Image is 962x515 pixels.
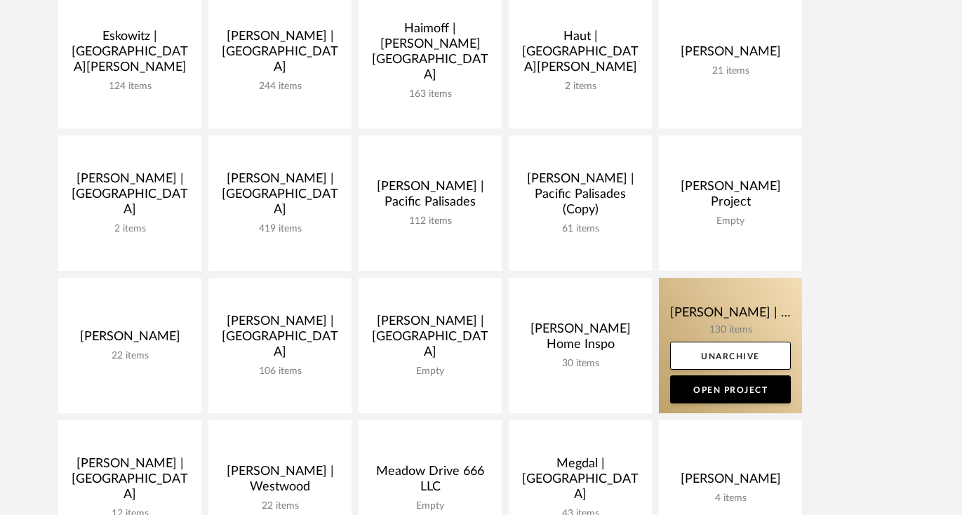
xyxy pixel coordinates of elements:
[69,81,190,93] div: 124 items
[520,29,641,81] div: Haut | [GEOGRAPHIC_DATA][PERSON_NAME]
[220,500,340,512] div: 22 items
[670,342,791,370] a: Unarchive
[220,81,340,93] div: 244 items
[670,44,791,65] div: [PERSON_NAME]
[520,81,641,93] div: 2 items
[220,171,340,223] div: [PERSON_NAME] | [GEOGRAPHIC_DATA]
[370,88,490,100] div: 163 items
[520,456,641,508] div: Megdal | [GEOGRAPHIC_DATA]
[370,314,490,366] div: [PERSON_NAME] | [GEOGRAPHIC_DATA]
[520,223,641,235] div: 61 items
[220,29,340,81] div: [PERSON_NAME] | [GEOGRAPHIC_DATA]
[520,321,641,358] div: [PERSON_NAME] Home Inspo
[670,493,791,504] div: 4 items
[220,464,340,500] div: [PERSON_NAME] | Westwood
[670,375,791,403] a: Open Project
[370,215,490,227] div: 112 items
[370,179,490,215] div: [PERSON_NAME] | Pacific Palisades
[670,179,791,215] div: [PERSON_NAME] Project
[69,350,190,362] div: 22 items
[220,314,340,366] div: [PERSON_NAME] | [GEOGRAPHIC_DATA]
[69,171,190,223] div: [PERSON_NAME] | [GEOGRAPHIC_DATA]
[370,464,490,500] div: Meadow Drive 666 LLC
[370,366,490,377] div: Empty
[220,223,340,235] div: 419 items
[370,21,490,88] div: Haimoff | [PERSON_NAME][GEOGRAPHIC_DATA]
[670,471,791,493] div: [PERSON_NAME]
[69,29,190,81] div: Eskowitz | [GEOGRAPHIC_DATA][PERSON_NAME]
[220,366,340,377] div: 106 items
[69,456,190,508] div: [PERSON_NAME] | [GEOGRAPHIC_DATA]
[670,65,791,77] div: 21 items
[520,358,641,370] div: 30 items
[520,171,641,223] div: [PERSON_NAME] | Pacific Palisades (Copy)
[69,223,190,235] div: 2 items
[69,329,190,350] div: [PERSON_NAME]
[670,215,791,227] div: Empty
[370,500,490,512] div: Empty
